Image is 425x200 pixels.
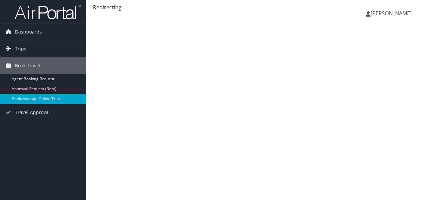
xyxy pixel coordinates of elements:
div: Redirecting... [93,3,418,11]
span: Travel Approval [15,104,50,121]
span: [PERSON_NAME] [371,10,412,17]
span: Book Travel [15,57,41,74]
img: airportal-logo.png [15,4,81,20]
span: Trips [15,40,26,57]
a: [PERSON_NAME] [366,3,418,23]
span: Dashboards [15,24,42,40]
